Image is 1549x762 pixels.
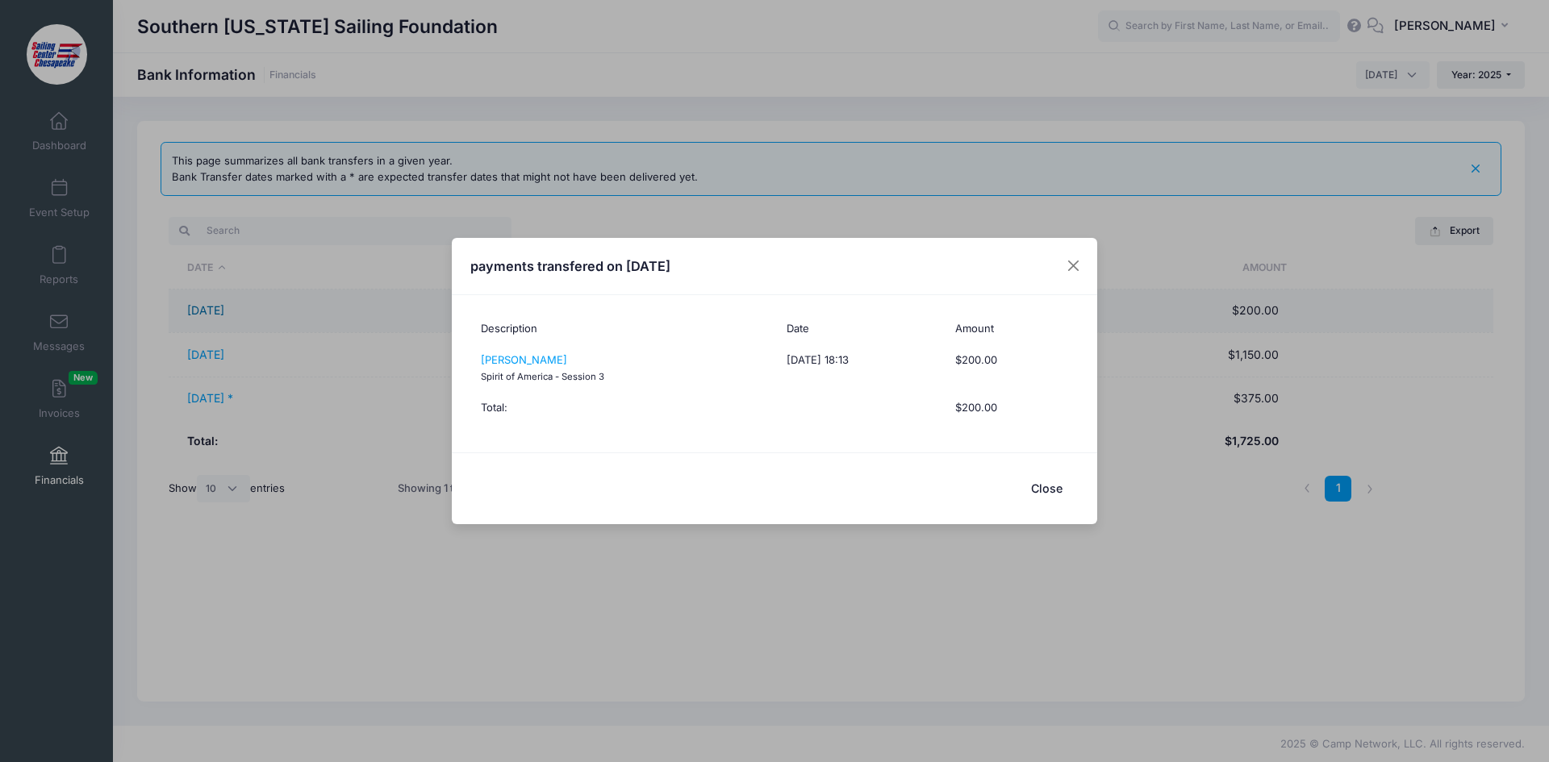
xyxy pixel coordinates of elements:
th: $200.00 [948,392,1079,423]
button: Close [1059,252,1088,281]
th: Description [470,313,779,344]
small: Spirit of America - Session 3 [481,371,604,382]
th: Total: [470,392,779,423]
td: [DATE] 18:13 [779,344,948,392]
a: [PERSON_NAME] [481,353,567,366]
td: $200.00 [948,344,1079,392]
button: Close [1014,471,1079,506]
h4: payments transfered on [DATE] [470,256,670,276]
th: Date [779,313,948,344]
th: Amount [948,313,1079,344]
